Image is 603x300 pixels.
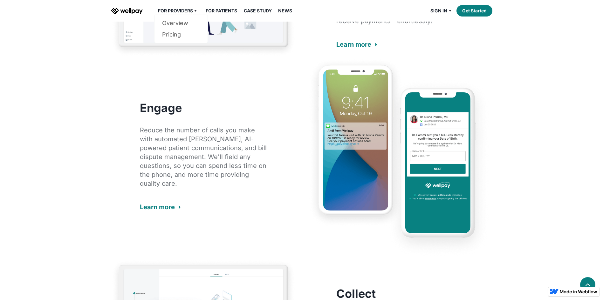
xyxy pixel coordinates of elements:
a: For Patients [202,7,241,15]
h3: Engage [140,102,267,114]
div: Learn more [140,203,175,211]
a: Overview [162,17,200,29]
a: Pricing [162,29,200,40]
a: home [111,7,143,15]
div: Learn more [336,40,371,49]
img: Made in Webflow [560,290,597,294]
a: Learn more [336,37,377,52]
nav: For Providers [154,15,208,43]
div: For Providers [154,7,202,15]
div: Reduce the number of calls you make with automated [PERSON_NAME], AI-powered patient communicatio... [140,126,267,188]
a: Get Started [456,5,492,17]
a: Learn more [140,199,181,215]
a: Case Study [240,7,276,15]
div: Sign in [427,7,456,15]
div: Sign in [430,7,447,15]
h3: Collect [336,287,463,300]
div: For Providers [158,7,193,15]
a: News [274,7,296,15]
